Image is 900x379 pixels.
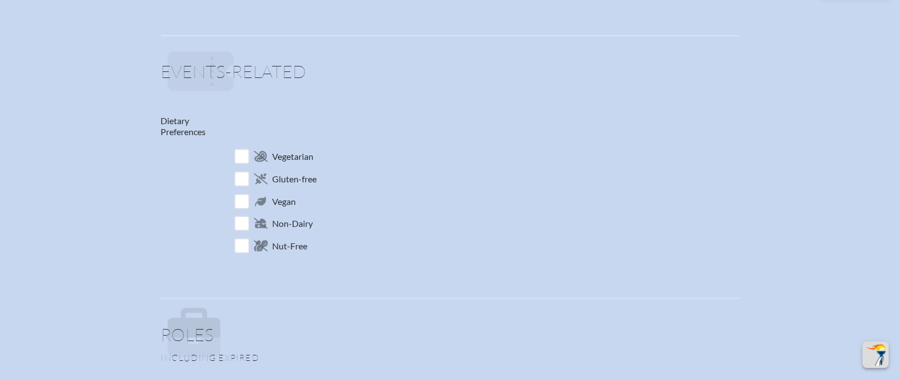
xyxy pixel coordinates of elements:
h1: Events-related [161,63,739,89]
h1: Roles [161,326,739,352]
span: Vegetarian [272,151,313,162]
img: To the top [865,344,887,366]
span: Non-Dairy [272,218,313,229]
span: Gluten-free [272,174,317,185]
span: Nut-Free [272,241,307,252]
button: Scroll Top [863,342,889,368]
label: Dietary Preferences [161,115,206,137]
p: Including expired [161,352,739,363]
span: Vegan [272,196,296,207]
